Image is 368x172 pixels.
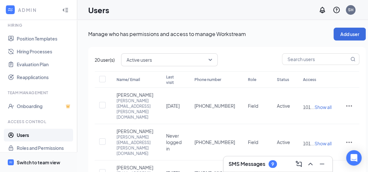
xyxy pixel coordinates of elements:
svg: WorkstreamLogo [9,160,13,164]
h1: Users [88,5,109,15]
div: Switch to team view [17,159,60,166]
span: Field [248,103,258,109]
div: Open Intercom Messenger [346,150,362,166]
div: Name/ Email [117,76,153,84]
span: ... [311,104,332,110]
a: Position Templates [17,32,72,45]
div: Team Management [8,90,71,95]
input: Search users [282,54,349,65]
span: Field [248,139,258,145]
span: Active [277,139,290,145]
span: 101 [303,140,311,146]
button: Minimize [317,159,327,169]
a: Users [17,129,72,141]
div: ADMIN [18,7,56,13]
th: Status [270,71,297,88]
svg: ComposeMessage [295,160,303,168]
span: [DATE] [166,103,180,109]
svg: Collapse [62,7,69,13]
span: Active [277,103,290,109]
a: Hiring Processes [17,45,72,58]
button: ChevronUp [305,159,316,169]
span: Show all [315,104,332,110]
svg: ActionsIcon [345,138,353,146]
h3: SMS Messages [229,160,265,167]
button: Add user [334,28,366,41]
a: Roles and Permissions [17,141,72,154]
span: [PHONE_NUMBER] [194,139,235,145]
span: Active users [127,55,152,65]
span: [PERSON_NAME] [117,128,153,134]
span: 20 user(s) [95,56,115,63]
span: 101 [303,104,311,110]
a: OnboardingCrown [17,100,72,113]
svg: ChevronUp [307,160,314,168]
svg: MagnifyingGlass [350,57,355,62]
div: [PERSON_NAME][EMAIL_ADDRESS][PERSON_NAME][DOMAIN_NAME] [117,98,153,120]
span: [PERSON_NAME] [117,92,153,98]
th: Access [297,71,339,88]
a: Reapplications [17,71,72,84]
div: 9 [271,161,274,167]
a: Evaluation Plan [17,58,72,71]
svg: WorkstreamLogo [7,6,14,13]
div: SH [348,7,354,13]
div: Role [248,76,264,84]
svg: QuestionInfo [333,6,340,14]
svg: ActionsIcon [345,102,353,110]
div: Access control [8,119,71,124]
div: Last visit [166,74,182,85]
p: Manage who has permissions and access to manage Workstream [88,31,334,38]
button: ComposeMessage [294,159,304,169]
span: Never logged in [166,133,182,151]
div: [PERSON_NAME][EMAIL_ADDRESS][PERSON_NAME][DOMAIN_NAME] [117,134,153,156]
svg: Minimize [318,160,326,168]
th: Phone number [188,71,241,88]
span: [PHONE_NUMBER] [194,103,235,109]
span: Show all [315,140,332,146]
div: Hiring [8,23,71,28]
span: [PERSON_NAME] [117,164,153,171]
svg: Notifications [318,6,326,14]
span: ... [311,140,332,146]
